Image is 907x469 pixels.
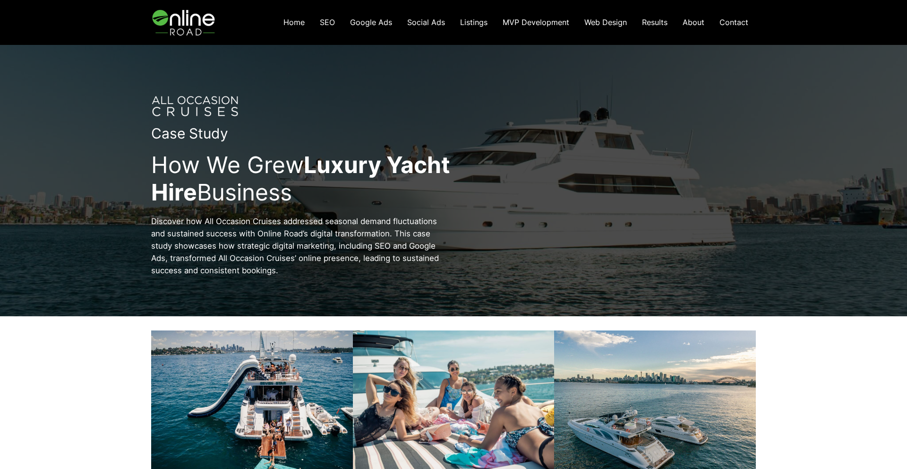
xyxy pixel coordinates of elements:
[683,17,704,27] span: About
[642,17,667,27] span: Results
[407,17,445,27] span: Social Ads
[712,13,756,32] a: Contact
[312,13,342,32] a: SEO
[675,13,712,32] a: About
[453,13,495,32] a: Listings
[151,151,514,206] h2: How We Grew Business
[577,13,634,32] a: Web Design
[151,125,514,142] h2: Case Study
[342,13,400,32] a: Google Ads
[350,17,392,27] span: Google Ads
[719,17,748,27] span: Contact
[584,17,627,27] span: Web Design
[400,13,453,32] a: Social Ads
[151,151,450,206] strong: Luxury Yacht Hire
[276,13,756,32] nav: Navigation
[503,17,569,27] span: MVP Development
[320,17,335,27] span: SEO
[495,13,577,32] a: MVP Development
[276,13,312,32] a: Home
[460,17,488,27] span: Listings
[634,13,675,32] a: Results
[283,17,305,27] span: Home
[151,215,444,277] p: Discover how All Occasion Cruises addressed seasonal demand fluctuations and sustained success wi...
